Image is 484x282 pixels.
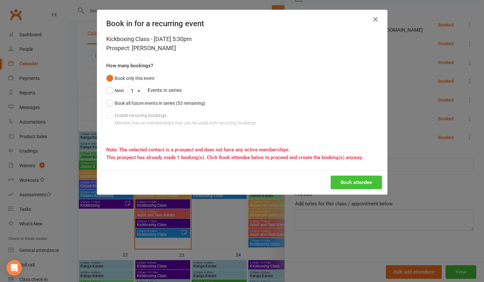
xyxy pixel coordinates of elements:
[106,62,153,70] label: How many bookings?
[106,97,205,109] button: Book all future events in series (53 remaining)
[106,84,378,97] div: Events in series
[106,35,378,53] div: Kickboxing Class - [DATE] 5:30pm Prospect: [PERSON_NAME]
[106,72,155,84] button: Book only this event
[115,100,205,107] div: Book all future events in series (53 remaining)
[6,260,22,276] div: Open Intercom Messenger
[106,19,378,28] h4: Book in for a recurring event
[370,14,381,25] button: Close
[331,176,382,189] button: Book attendee
[106,146,378,154] div: Note: The selected contact is a prospect and does not have any active memberships.
[106,84,124,97] button: Next
[106,154,378,161] div: This prospect has already made 1 booking(s). Click Book attendee below to proceed and create the ...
